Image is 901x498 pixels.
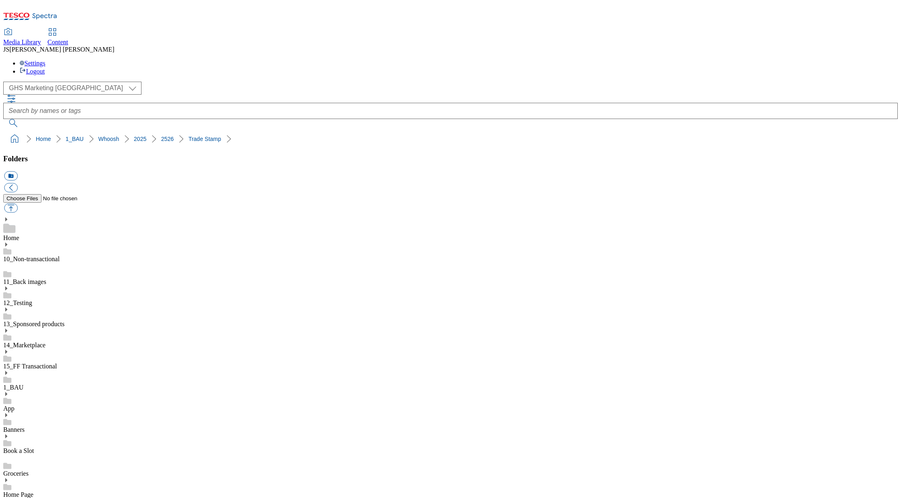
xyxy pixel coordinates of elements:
[3,363,57,370] a: 15_FF Transactional
[3,131,898,147] nav: breadcrumb
[3,405,15,412] a: App
[134,136,146,142] a: 2025
[20,68,45,75] a: Logout
[48,29,68,46] a: Content
[48,39,68,45] span: Content
[3,384,24,391] a: 1_BAU
[8,132,21,145] a: home
[3,491,33,498] a: Home Page
[3,299,32,306] a: 12_Testing
[36,136,51,142] a: Home
[161,136,174,142] a: 2526
[3,278,46,285] a: 11_Back images
[98,136,119,142] a: Whoosh
[3,255,60,262] a: 10_Non-transactional
[65,136,83,142] a: 1_BAU
[3,46,9,53] span: JS
[3,29,41,46] a: Media Library
[188,136,221,142] a: Trade Stamp
[3,39,41,45] span: Media Library
[3,154,898,163] h3: Folders
[3,426,24,433] a: Banners
[3,470,28,477] a: Groceries
[3,447,34,454] a: Book a Slot
[9,46,114,53] span: [PERSON_NAME] [PERSON_NAME]
[3,103,898,119] input: Search by names or tags
[3,234,19,241] a: Home
[20,60,46,67] a: Settings
[3,320,65,327] a: 13_Sponsored products
[3,342,46,349] a: 14_Marketplace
